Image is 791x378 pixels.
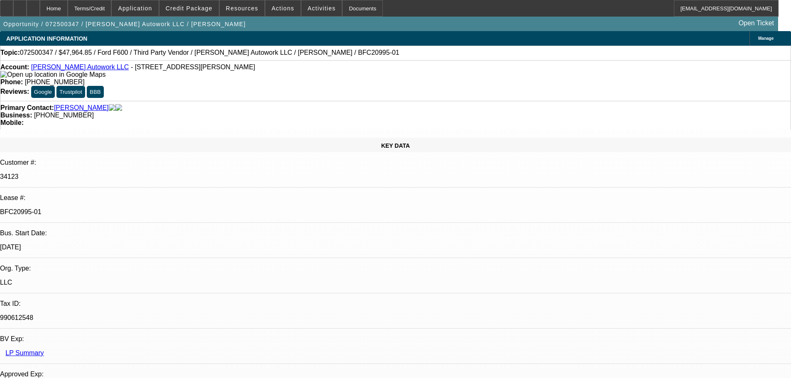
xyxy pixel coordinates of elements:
[31,63,129,71] a: [PERSON_NAME] Autowork LLC
[0,112,32,119] strong: Business:
[0,119,24,126] strong: Mobile:
[226,5,258,12] span: Resources
[381,142,410,149] span: KEY DATA
[0,63,29,71] strong: Account:
[272,5,294,12] span: Actions
[0,71,105,78] a: View Google Maps
[112,0,158,16] button: Application
[3,21,246,27] span: Opportunity / 072500347 / [PERSON_NAME] Autowork LLC / [PERSON_NAME]
[115,104,122,112] img: linkedin-icon.png
[265,0,301,16] button: Actions
[54,104,109,112] a: [PERSON_NAME]
[758,36,774,41] span: Manage
[0,104,54,112] strong: Primary Contact:
[56,86,85,98] button: Trustpilot
[0,71,105,78] img: Open up location in Google Maps
[5,349,44,356] a: LP Summary
[308,5,336,12] span: Activities
[6,35,87,42] span: APPLICATION INFORMATION
[220,0,264,16] button: Resources
[31,86,55,98] button: Google
[109,104,115,112] img: facebook-icon.png
[735,16,777,30] a: Open Ticket
[25,78,85,85] span: [PHONE_NUMBER]
[301,0,342,16] button: Activities
[87,86,104,98] button: BBB
[0,78,23,85] strong: Phone:
[166,5,213,12] span: Credit Package
[159,0,219,16] button: Credit Package
[20,49,399,56] span: 072500347 / $47,964.85 / Ford F600 / Third Party Vendor / [PERSON_NAME] Autowork LLC / [PERSON_NA...
[131,63,255,71] span: - [STREET_ADDRESS][PERSON_NAME]
[34,112,94,119] span: [PHONE_NUMBER]
[0,88,29,95] strong: Reviews:
[118,5,152,12] span: Application
[0,49,20,56] strong: Topic:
